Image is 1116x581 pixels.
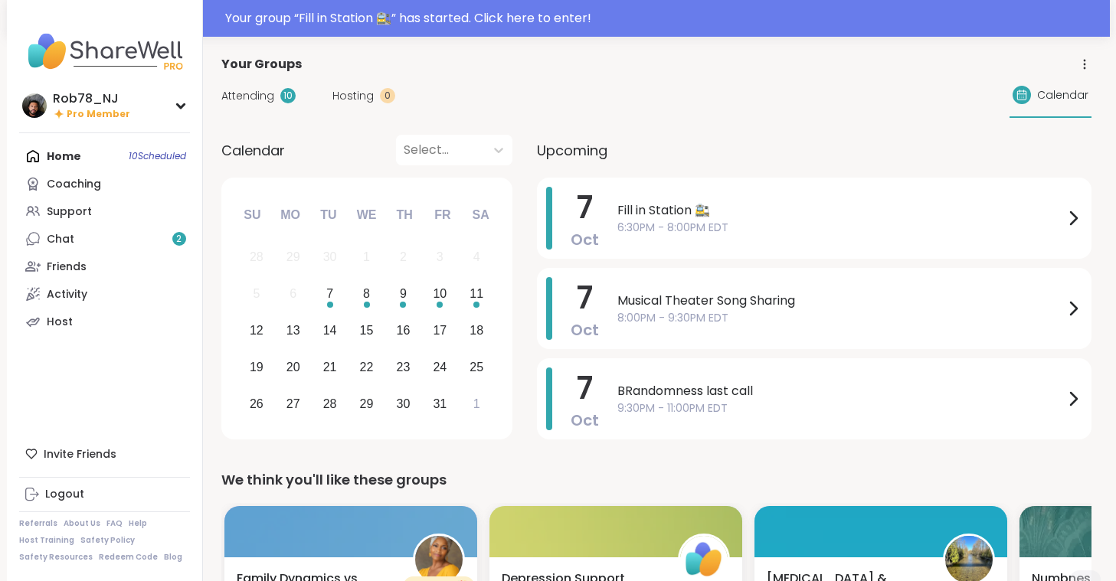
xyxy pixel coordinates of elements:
a: Activity [19,280,190,308]
div: 23 [397,357,411,377]
div: 30 [397,393,411,414]
a: FAQ [106,518,123,529]
div: 2 [400,246,407,267]
div: Choose Friday, October 10th, 2025 [424,278,457,311]
a: Blog [164,552,182,563]
div: Choose Wednesday, October 8th, 2025 [350,278,383,311]
div: Choose Sunday, October 26th, 2025 [241,387,273,420]
div: 19 [250,357,263,377]
div: Th [388,198,421,232]
div: 7 [326,283,333,304]
div: 0 [380,88,395,103]
div: Choose Tuesday, October 7th, 2025 [313,278,346,311]
a: Logout [19,481,190,508]
span: Attending [221,88,274,104]
div: Choose Thursday, October 9th, 2025 [387,278,420,311]
div: Choose Saturday, November 1st, 2025 [460,387,493,420]
img: Rob78_NJ [22,93,47,118]
div: Not available Sunday, September 28th, 2025 [241,241,273,274]
div: Choose Saturday, October 11th, 2025 [460,278,493,311]
div: Mo [273,198,307,232]
span: Fill in Station 🚉 [617,201,1064,220]
div: 30 [323,246,337,267]
div: Choose Thursday, October 23rd, 2025 [387,351,420,384]
span: 7 [577,276,593,319]
div: 4 [473,246,480,267]
div: 9 [400,283,407,304]
div: 10 [280,88,296,103]
div: Choose Tuesday, October 28th, 2025 [313,387,346,420]
span: Pro Member [67,108,130,121]
div: Coaching [47,177,101,192]
div: Choose Friday, October 17th, 2025 [424,315,457,348]
div: 31 [433,393,447,414]
span: 7 [577,367,593,410]
div: Support [47,204,92,220]
div: Activity [47,287,87,302]
a: Coaching [19,170,190,197]
span: Calendar [221,140,285,161]
div: Not available Monday, October 6th, 2025 [277,278,309,311]
a: Friends [19,253,190,280]
span: 9:30PM - 11:00PM EDT [617,400,1064,416]
div: 3 [437,246,443,267]
div: Your group “ Fill in Station 🚉 ” has started. Click here to enter! [225,9,1101,28]
div: 6 [290,283,296,304]
span: Calendar [1037,87,1088,103]
div: 29 [360,393,374,414]
div: Sa [463,198,497,232]
div: Not available Friday, October 3rd, 2025 [424,241,457,274]
span: 2 [176,233,182,246]
a: Host Training [19,535,74,546]
a: Support [19,197,190,225]
span: Hosting [332,88,374,104]
div: Choose Sunday, October 19th, 2025 [241,351,273,384]
div: 16 [397,320,411,341]
div: 24 [433,357,447,377]
div: 1 [473,393,480,414]
div: Not available Tuesday, September 30th, 2025 [313,241,346,274]
a: Redeem Code [99,552,158,563]
span: Musical Theater Song Sharing [617,292,1064,310]
a: Chat2 [19,225,190,253]
div: Su [235,198,269,232]
div: Choose Monday, October 13th, 2025 [277,315,309,348]
span: 8:00PM - 9:30PM EDT [617,310,1064,326]
div: Not available Sunday, October 5th, 2025 [241,278,273,311]
div: Not available Monday, September 29th, 2025 [277,241,309,274]
span: BRandomness last call [617,382,1064,400]
div: 13 [286,320,300,341]
div: Chat [47,232,74,247]
div: 5 [253,283,260,304]
div: Tu [312,198,345,232]
div: Choose Wednesday, October 29th, 2025 [350,387,383,420]
a: Referrals [19,518,57,529]
div: Choose Tuesday, October 21st, 2025 [313,351,346,384]
div: 11 [470,283,483,304]
div: Not available Thursday, October 2nd, 2025 [387,241,420,274]
div: Rob78_NJ [53,90,130,107]
div: month 2025-10 [238,239,495,422]
div: 21 [323,357,337,377]
div: 18 [470,320,483,341]
span: 7 [577,186,593,229]
div: 27 [286,393,300,414]
div: 22 [360,357,374,377]
div: Host [47,315,73,330]
div: 10 [433,283,447,304]
div: 25 [470,357,483,377]
span: Your Groups [221,55,302,73]
div: Choose Thursday, October 16th, 2025 [387,315,420,348]
div: 20 [286,357,300,377]
div: 8 [363,283,370,304]
span: Oct [571,410,599,431]
div: We [349,198,383,232]
div: Friends [47,259,87,275]
div: 15 [360,320,374,341]
div: Choose Saturday, October 18th, 2025 [460,315,493,348]
div: Choose Wednesday, October 15th, 2025 [350,315,383,348]
div: Choose Saturday, October 25th, 2025 [460,351,493,384]
div: 12 [250,320,263,341]
div: Choose Wednesday, October 22nd, 2025 [350,351,383,384]
div: Choose Thursday, October 30th, 2025 [387,387,420,420]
